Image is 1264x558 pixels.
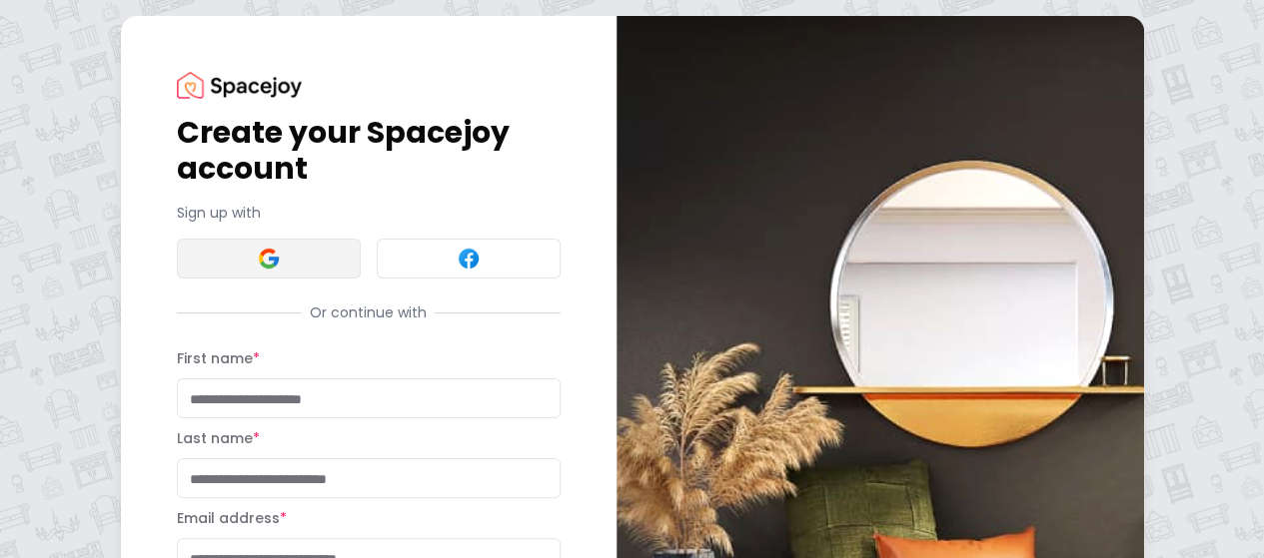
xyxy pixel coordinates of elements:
[257,247,281,271] img: Google signin
[177,115,561,187] h1: Create your Spacejoy account
[177,428,260,448] label: Last name
[177,203,561,223] p: Sign up with
[177,348,260,368] label: First name
[177,72,302,99] img: Spacejoy Logo
[177,508,287,528] label: Email address
[302,302,435,322] span: Or continue with
[457,247,481,271] img: Facebook signin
